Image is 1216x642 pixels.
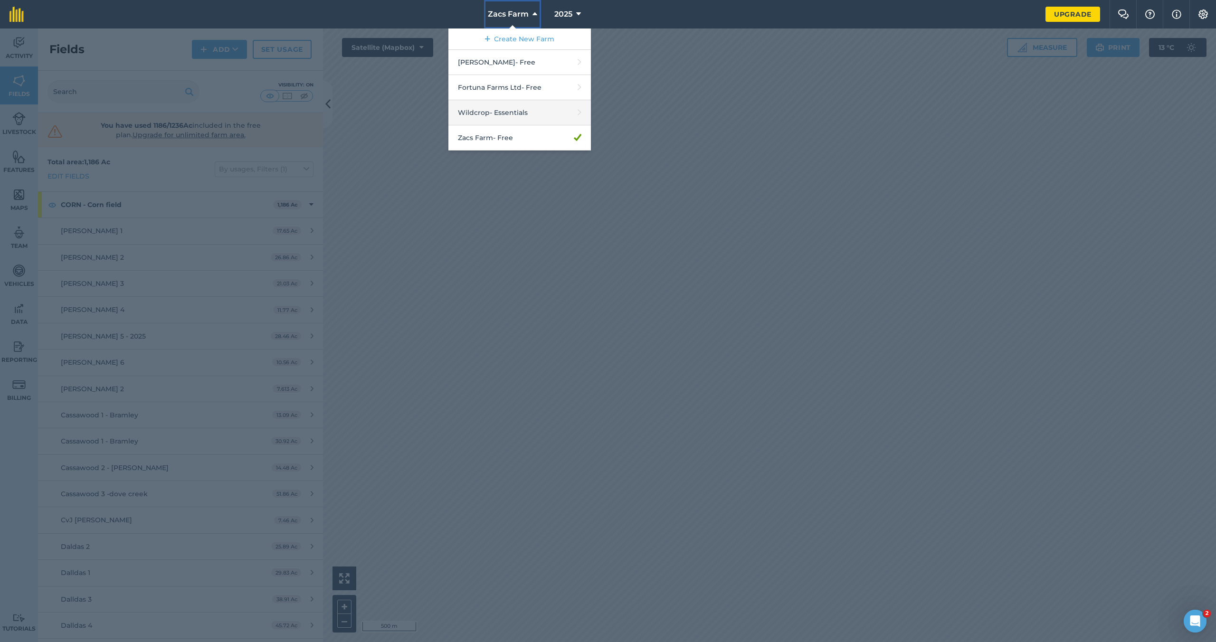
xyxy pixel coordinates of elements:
img: svg+xml;base64,PHN2ZyB4bWxucz0iaHR0cDovL3d3dy53My5vcmcvMjAwMC9zdmciIHdpZHRoPSIxNyIgaGVpZ2h0PSIxNy... [1172,9,1181,20]
a: Wildcrop- Essentials [448,100,591,125]
img: A cog icon [1197,9,1209,19]
span: 2 [1203,610,1211,617]
span: Zacs Farm [488,9,529,20]
a: Fortuna Farms Ltd- Free [448,75,591,100]
a: [PERSON_NAME]- Free [448,50,591,75]
a: Upgrade [1045,7,1100,22]
a: Create New Farm [448,28,591,50]
img: Two speech bubbles overlapping with the left bubble in the forefront [1118,9,1129,19]
iframe: Intercom live chat [1184,610,1206,633]
img: A question mark icon [1144,9,1156,19]
img: fieldmargin Logo [9,7,24,22]
span: 2025 [554,9,572,20]
a: Zacs Farm- Free [448,125,591,151]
